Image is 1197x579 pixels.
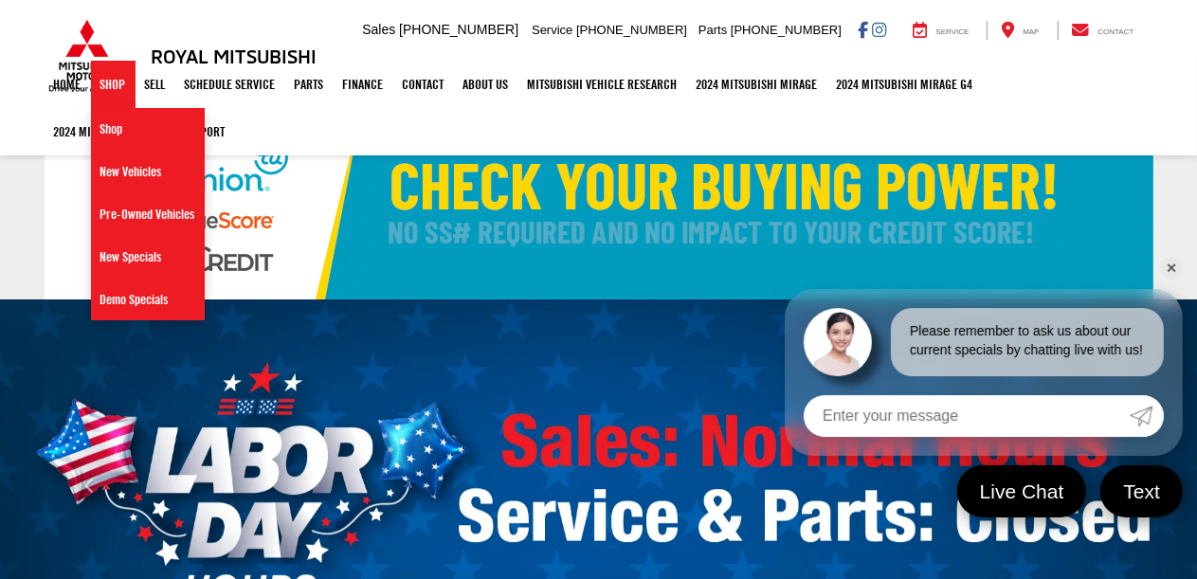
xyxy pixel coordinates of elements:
[576,23,687,37] span: [PHONE_NUMBER]
[532,23,572,37] span: Service
[1100,465,1183,517] a: Text
[362,22,395,37] span: Sales
[45,110,1153,299] img: Check Your Buying Power
[872,22,886,37] a: Instagram: Click to visit our Instagram page
[91,236,205,279] a: New Specials
[804,395,1130,437] input: Enter your message
[45,61,91,108] a: Home
[804,308,872,376] img: Agent profile photo
[91,279,205,320] a: Demo Specials
[970,479,1074,504] span: Live Chat
[1023,27,1039,36] span: Map
[1114,479,1170,504] span: Text
[91,151,205,193] a: New Vehicles
[518,61,687,108] a: Mitsubishi Vehicle Research
[858,22,868,37] a: Facebook: Click to visit our Facebook page
[891,308,1164,376] div: Please remember to ask us about our current specials by chatting live with us!
[698,23,727,37] span: Parts
[136,61,175,108] a: Sell
[1130,395,1164,437] a: Submit
[91,61,136,108] a: Shop
[334,61,393,108] a: Finance
[285,61,334,108] a: Parts: Opens in a new tab
[91,193,205,236] a: Pre-Owned Vehicles
[1058,21,1149,40] a: Contact
[91,108,205,151] a: Shop
[987,21,1053,40] a: Map
[936,27,970,36] span: Service
[151,45,317,66] h3: Royal Mitsubishi
[1097,27,1134,36] span: Contact
[393,61,454,108] a: Contact
[45,19,130,93] img: Mitsubishi
[899,21,984,40] a: Service
[827,61,983,108] a: 2024 Mitsubishi Mirage G4
[957,465,1087,517] a: Live Chat
[399,22,518,37] span: [PHONE_NUMBER]
[45,108,235,155] a: 2024 Mitsubishi Outlander SPORT
[687,61,827,108] a: 2024 Mitsubishi Mirage
[454,61,518,108] a: About Us
[731,23,842,37] span: [PHONE_NUMBER]
[175,61,285,108] a: Schedule Service: Opens in a new tab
